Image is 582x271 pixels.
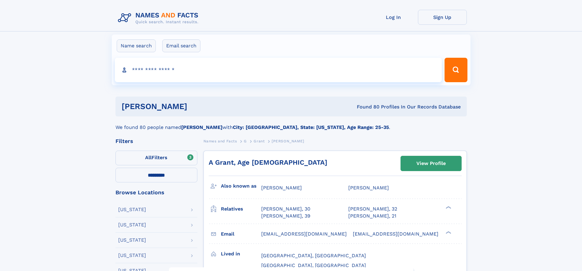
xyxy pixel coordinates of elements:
div: ❯ [444,206,452,210]
span: G [244,139,247,143]
div: We found 80 people named with . [115,116,467,131]
a: [PERSON_NAME], 39 [261,213,310,219]
span: All [145,155,152,160]
span: [GEOGRAPHIC_DATA], [GEOGRAPHIC_DATA] [261,253,366,258]
a: Log In [369,10,418,25]
div: Browse Locations [115,190,197,195]
b: City: [GEOGRAPHIC_DATA], State: [US_STATE], Age Range: 25-35 [233,124,389,130]
div: Found 80 Profiles In Our Records Database [272,104,461,110]
a: A Grant, Age [DEMOGRAPHIC_DATA] [209,159,327,166]
div: [US_STATE] [118,253,146,258]
span: [PERSON_NAME] [348,185,389,191]
a: Grant [254,137,265,145]
label: Email search [162,39,200,52]
a: Sign Up [418,10,467,25]
div: [US_STATE] [118,207,146,212]
div: View Profile [416,156,446,170]
label: Name search [117,39,156,52]
label: Filters [115,151,197,165]
span: [EMAIL_ADDRESS][DOMAIN_NAME] [261,231,347,237]
h3: Also known as [221,181,261,191]
span: [EMAIL_ADDRESS][DOMAIN_NAME] [353,231,438,237]
div: [US_STATE] [118,222,146,227]
a: [PERSON_NAME], 21 [348,213,396,219]
h3: Email [221,229,261,239]
button: Search Button [445,58,467,82]
div: [US_STATE] [118,238,146,243]
b: [PERSON_NAME] [181,124,222,130]
div: ❯ [444,230,452,234]
a: View Profile [401,156,461,171]
span: [PERSON_NAME] [261,185,302,191]
h3: Lived in [221,249,261,259]
h3: Relatives [221,204,261,214]
img: Logo Names and Facts [115,10,203,26]
a: Names and Facts [203,137,237,145]
span: [PERSON_NAME] [272,139,304,143]
a: G [244,137,247,145]
span: [GEOGRAPHIC_DATA], [GEOGRAPHIC_DATA] [261,262,366,268]
span: Grant [254,139,265,143]
input: search input [115,58,442,82]
a: [PERSON_NAME], 32 [348,206,397,212]
a: [PERSON_NAME], 30 [261,206,310,212]
h1: [PERSON_NAME] [122,103,272,110]
div: Filters [115,138,197,144]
